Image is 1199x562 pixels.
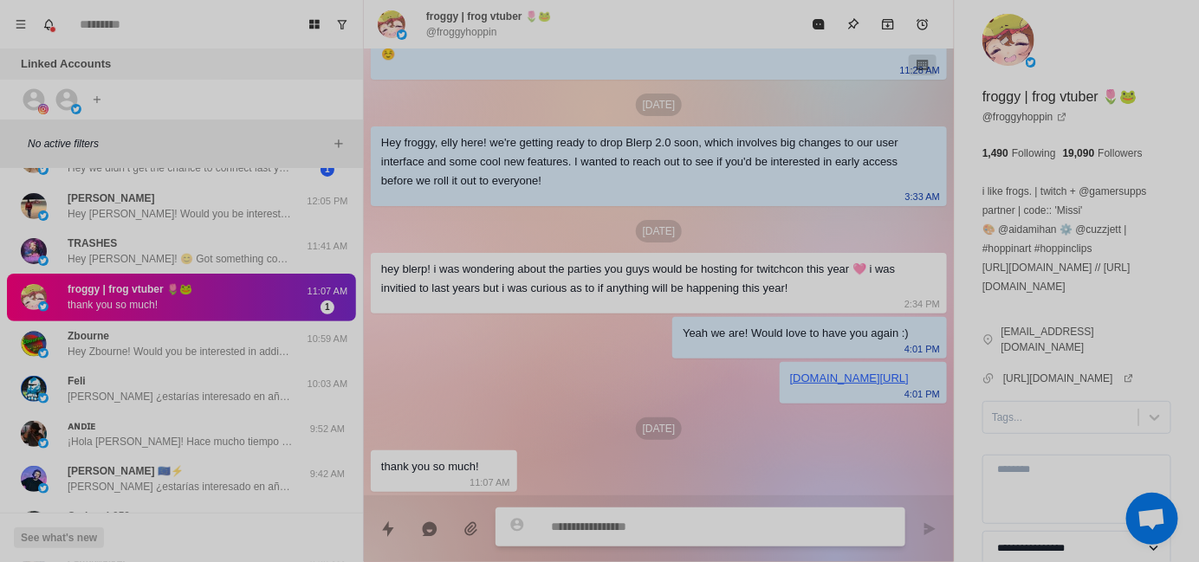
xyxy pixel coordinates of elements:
a: [URL][DOMAIN_NAME] [1003,371,1134,386]
p: TRASHES [68,236,117,251]
div: Open chat [1126,493,1178,545]
p: 4:01 PM [904,384,940,404]
img: picture [21,511,47,537]
p: 10:59 AM [306,332,349,346]
img: picture [21,238,47,264]
p: Followers [1099,145,1143,161]
p: 11:41 AM [306,239,349,254]
img: picture [21,284,47,310]
p: 10:03 AM [306,377,349,391]
p: Hey we didn’t get the chance to connect last year but I’d love to try again this time! 😄 [68,160,293,176]
p: Hey [PERSON_NAME]! 😊 Got something cool for your stream that could seriously level up audience in... [68,251,293,267]
button: Reply with AI [412,512,447,546]
span: 1 [321,300,334,314]
p: [DATE] [636,94,683,116]
button: Mark as read [801,7,836,42]
img: picture [38,165,49,175]
img: picture [378,10,405,38]
p: 4:01 PM [904,339,940,359]
button: See what's new [14,527,104,548]
img: picture [21,376,47,402]
button: Pin [836,7,871,42]
p: [PERSON_NAME] ¿estarías interesado en añadir un TTS con la voz de personajes famosos (generada po... [68,389,293,404]
p: [PERSON_NAME] [68,191,155,206]
img: picture [21,466,47,492]
button: Menu [7,10,35,38]
p: 3:33 AM [905,187,940,206]
p: [DATE] [636,220,683,242]
img: picture [38,210,49,221]
div: Hey froggy, elly here! we're getting ready to drop Blerp 2.0 soon, which involves big changes to ... [381,133,909,191]
button: Add account [87,89,107,110]
p: froggy | frog vtuber 🌷🐸 [982,87,1137,107]
p: 9:52 AM [306,422,349,436]
div: hey blerp! i was wondering about the parties you guys would be hosting for twitchcon this year 🩷 ... [381,260,909,298]
button: Board View [301,10,328,38]
p: [PERSON_NAME] 🇪🇺⚡ [68,463,184,479]
img: picture [71,104,81,114]
p: [PERSON_NAME] ¿estarías interesado en añadir un TTS con la voz de personajes famosos (generada po... [68,479,293,494]
img: picture [21,193,47,219]
img: picture [38,348,49,359]
p: Linked Accounts [21,55,111,73]
img: picture [38,301,49,312]
button: Add filters [328,133,349,154]
button: Send message [912,512,947,546]
p: 19,090 [1063,145,1095,161]
a: [DOMAIN_NAME][URL] [790,371,909,384]
p: i like frogs. | twitch + @gamersupps partner | code:: 'Missi' 🎨 @aidamihan ⚙️ @cuzzjett | #hoppin... [982,182,1171,296]
p: Hey Zbourne! Would you be interested in adding sound alerts, free TTS or Media Sharing to your Ki... [68,344,293,359]
p: 9:42 AM [306,467,349,481]
p: @froggyhoppin [426,24,497,40]
button: Archive [871,7,905,42]
div: Yeah we are! Would love to have you again :) [683,324,909,343]
p: [EMAIL_ADDRESS][DOMAIN_NAME] [1001,324,1171,355]
p: thank you so much! [68,297,158,313]
p: 12:05 PM [306,194,349,209]
p: 11:07 AM [470,473,509,492]
span: 1 [321,163,334,177]
img: picture [38,255,49,266]
p: Carlosgh059 [68,508,130,524]
p: Zbourne [68,328,109,344]
p: froggy | frog vtuber 🌷🐸 [426,9,551,24]
img: picture [21,421,47,447]
img: picture [38,393,49,404]
p: Feli [68,373,86,389]
div: thank you so much! [381,457,479,476]
p: ¡Hola [PERSON_NAME]! Hace mucho tiempo que habíamos hablado, sólo quería saber si finalmente pudi... [68,434,293,449]
img: picture [1026,57,1036,68]
p: [DATE] [636,417,683,440]
button: Notifications [35,10,62,38]
a: @froggyhoppin [982,109,1067,125]
p: 11:28 AM [900,61,940,80]
img: picture [38,104,49,114]
button: Add reminder [905,7,940,42]
p: Following [1012,145,1056,161]
p: 2:34 PM [904,294,940,313]
p: No active filters [28,136,328,152]
p: ᴀɴᴅɪᴇ [68,418,95,434]
p: Hey [PERSON_NAME]! Would you be interested in adding sound alerts, free TTS or Media Sharing to y... [68,206,293,222]
p: 9:36 AM [306,512,349,526]
button: Show unread conversations [328,10,356,38]
img: picture [397,29,407,40]
button: Add media [454,512,489,546]
p: 1,490 [982,145,1008,161]
img: picture [38,483,49,494]
img: picture [38,438,49,449]
p: froggy | frog vtuber 🌷🐸 [68,281,192,297]
img: picture [982,14,1034,66]
img: picture [21,331,47,357]
button: Quick replies [371,512,405,546]
p: 11:07 AM [306,284,349,299]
